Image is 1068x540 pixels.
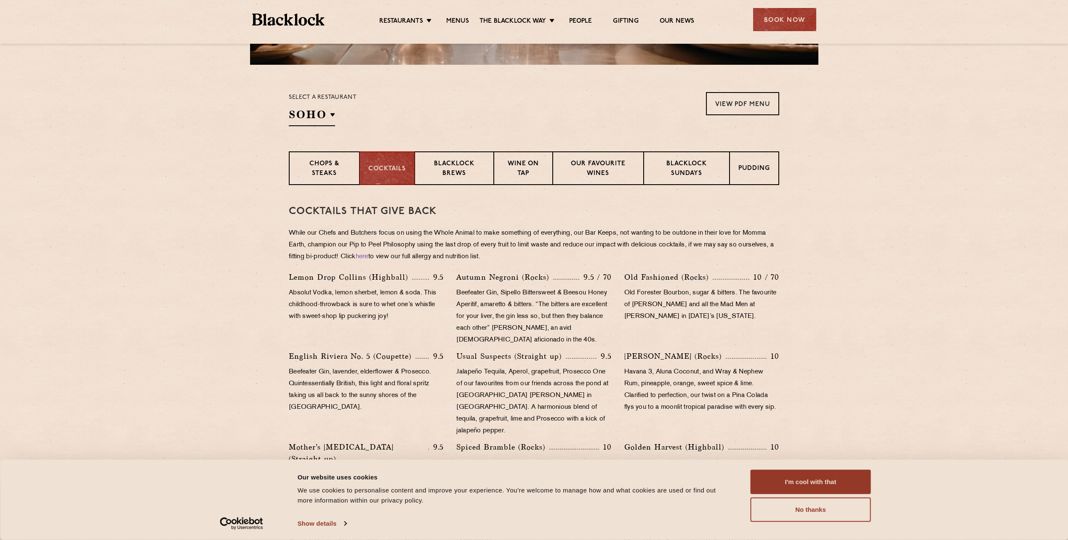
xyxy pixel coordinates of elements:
p: Chops & Steaks [298,159,351,179]
a: here [356,254,368,260]
p: Usual Suspects (Straight up) [456,350,566,362]
p: Old Fashioned (Rocks) [624,271,713,283]
p: While our Chefs and Butchers focus on using the Whole Animal to make something of everything, our... [289,228,779,263]
p: Havana 3, Aluna Coconut, and Wray & Nephew Rum, pineapple, orange, sweet spice & lime. Clarified ... [624,366,779,413]
p: Absolut Vodka, lemon sherbet, lemon & soda. This childhood-throwback is sure to whet one’s whistl... [289,287,444,323]
a: Show details [298,517,346,530]
p: Autumn Negroni (Rocks) [456,271,553,283]
p: Pudding [738,164,770,175]
p: Blacklock Brews [423,159,485,179]
a: Usercentrics Cookiebot - opens in a new window [205,517,278,530]
p: [PERSON_NAME] (Rocks) [624,350,726,362]
p: 9.5 [429,351,444,362]
p: Our favourite wines [562,159,634,179]
a: Menus [446,17,469,26]
p: Cocktails [368,164,406,174]
p: Spiced Bramble (Rocks) [456,441,549,453]
p: Beefeater Gin, chai, falernum & blackberry. Our interpretation of a classic Bramble, clarified wi... [456,457,611,504]
p: Mother’s [MEDICAL_DATA] (Straight up) [289,441,428,465]
p: Golden Harvest (Highball) [624,441,728,453]
p: Jalapeño Tequila, Aperol, grapefruit, Prosecco One of our favourites from our friends across the ... [456,366,611,437]
p: 9.5 / 70 [579,272,612,283]
h3: Cocktails That Give Back [289,206,779,217]
a: Restaurants [379,17,423,26]
p: Lemon Drop Collins (Highball) [289,271,412,283]
p: Blacklock Sundays [653,159,721,179]
button: I'm cool with that [751,470,871,494]
p: 10 [767,351,779,362]
p: Beefeater Gin, lavender, elderflower & Prosecco. Quintessentially British, this light and floral ... [289,366,444,413]
button: No thanks [751,498,871,522]
img: BL_Textured_Logo-footer-cropped.svg [252,13,325,26]
p: Select a restaurant [289,92,357,103]
p: Wine on Tap [503,159,544,179]
a: Our News [660,17,695,26]
p: 10 [767,442,779,453]
div: We use cookies to personalise content and improve your experience. You're welcome to manage how a... [298,485,732,506]
a: Gifting [613,17,638,26]
a: The Blacklock Way [479,17,546,26]
p: Beefeater Gin, Sipello Bittersweet & Beesou Honey Aperitif, amaretto & bitters. “The bitters are ... [456,287,611,346]
p: 10 [599,442,612,453]
p: 9.5 [429,272,444,283]
p: Somerset Cider Brandy, Savoia Rosso Amaro Dolce, Primitivo red wine, pear, cinnamon & ginger ale.... [624,457,779,516]
p: 9.5 [429,442,444,453]
h2: SOHO [289,107,335,126]
a: View PDF Menu [706,92,779,115]
p: 10 / 70 [749,272,779,283]
div: Book Now [753,8,816,31]
p: Old Forester Bourbon, sugar & bitters. The favourite of [PERSON_NAME] and all the Mad Men at [PER... [624,287,779,323]
p: English Riviera No. 5 (Coupette) [289,350,415,362]
p: 9.5 [597,351,612,362]
div: Our website uses cookies [298,472,732,482]
a: People [569,17,592,26]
